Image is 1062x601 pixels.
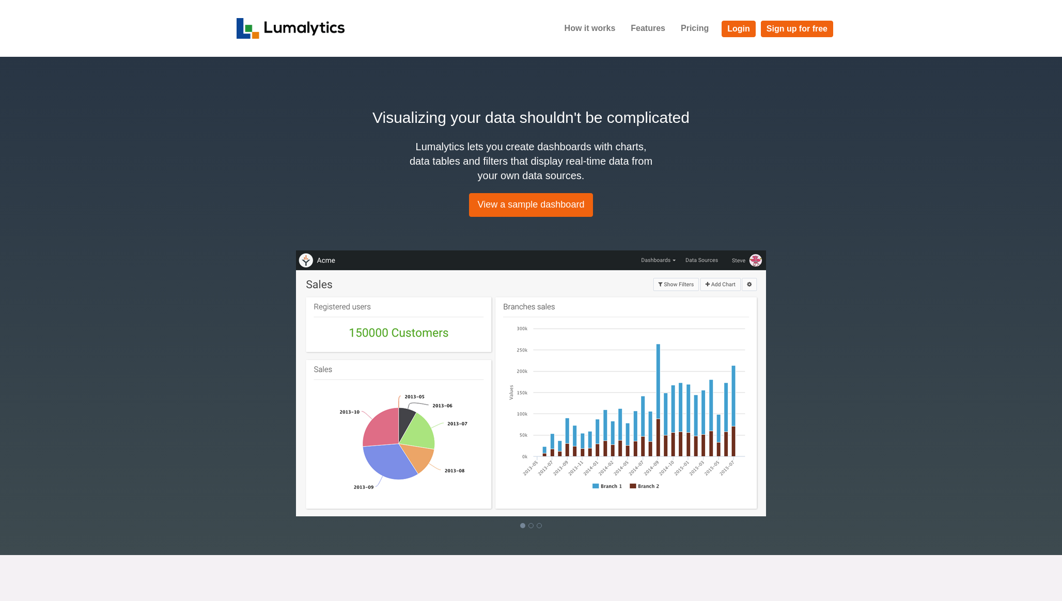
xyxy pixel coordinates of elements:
a: View a sample dashboard [469,193,594,217]
h2: Visualizing your data shouldn't be complicated [237,106,825,129]
a: Login [722,21,756,37]
a: Pricing [673,15,716,41]
img: lumalytics-screenshot-1-7a74361a8398877aa2597a69edf913cb7964058ba03049edb3fa55e2b5462593.png [296,250,766,516]
a: Sign up for free [761,21,833,37]
a: Features [623,15,673,41]
h4: Lumalytics lets you create dashboards with charts, data tables and filters that display real-time... [407,139,655,183]
img: logo_v2-f34f87db3d4d9f5311d6c47995059ad6168825a3e1eb260e01c8041e89355404.png [237,18,345,39]
a: How it works [557,15,623,41]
